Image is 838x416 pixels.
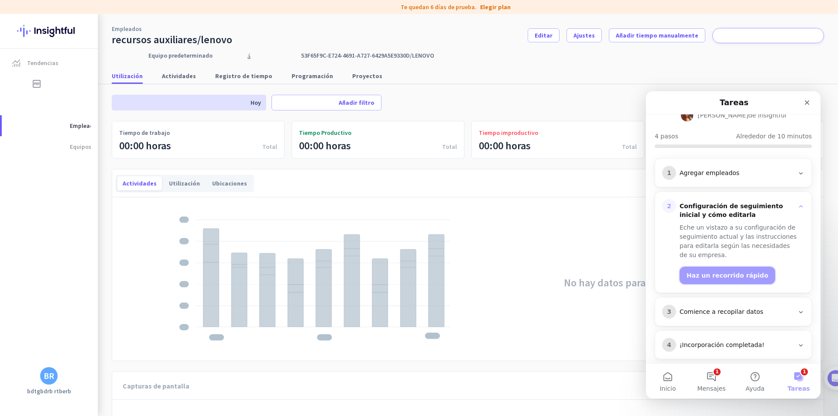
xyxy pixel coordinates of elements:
font: Hoy [251,99,261,107]
a: notificación_importante [2,94,98,115]
a: uso de datos [2,241,98,262]
font: Añadir filtro [339,99,374,107]
font: 53f65f9c-e724-4691-a727-6429a5e9330d/lenovo [301,52,434,59]
font: nota de evento [10,183,115,194]
font: Empleados [70,122,100,130]
font: tendencia al alza [448,128,597,137]
font: Utilización [112,72,143,80]
img: elemento de menú [12,59,20,67]
font: peaje [10,141,63,152]
a: temporizador av [2,73,98,94]
font: Tendencias [27,59,58,67]
font: Equipos [70,143,92,151]
font: temporizador av [10,79,157,89]
button: Ajustes [567,28,602,42]
font: agregar [276,98,337,107]
a: medios permanentes [2,157,98,178]
font: recursos auxiliares/lenovo [112,33,232,46]
font: Ajustes [574,31,595,39]
font: 00:00 horas [119,139,171,152]
font: Tiempo improductivo [479,129,538,137]
a: Elegir plan [480,3,511,11]
font: Añadir tiempo manualmente [616,31,698,39]
font: bdtgbdrb rtberb [27,387,71,395]
font: Registro de tiempo [215,72,272,80]
font: etiqueta [327,3,397,11]
font: Editar [535,31,553,39]
font: Te quedan 6 días de prueba. [401,3,477,11]
a: Empleados [112,24,142,33]
img: Logotipo perspicaz [17,14,81,48]
font: 00:00 horas [299,139,351,152]
font: Ubicaciones [212,179,247,187]
font: No hay datos para el periodo seleccionado [564,276,756,289]
font: Programación [292,72,333,80]
font: notificaciones [716,32,820,39]
font: ajustes [10,267,84,278]
font: esquema de trabajo [10,225,199,236]
font: Total [442,143,457,151]
font: Utilización [169,179,200,187]
font: medios permanentes [10,162,178,173]
a: nota de evento [2,178,98,199]
font: Proyectos [352,72,382,80]
font: portátil_mac [220,52,299,59]
font: Tiempo Productivo [299,129,351,137]
button: Añadir tiempo manualmente [609,28,705,42]
font: rango de fechas [116,98,247,107]
font: uso de datos [10,246,136,257]
font: Empleados [112,25,142,33]
a: grupoEmpleados [2,115,98,136]
img: placeholder-stacked-chart.svg [179,217,450,340]
button: agregarAñadir filtro [271,95,381,110]
a: esquema de trabajo [2,220,98,241]
font: tendencia a la baja [628,128,794,137]
font: almacenamiento [10,204,157,215]
font: Actividades [123,179,157,187]
font: Capturas de pantalla [123,382,189,390]
a: almacenamiento [2,199,98,220]
font: notificación_importante [10,100,236,110]
font: grupo [10,120,63,131]
a: elemento de menúTendencias [2,52,98,73]
font: Total [262,143,277,151]
font: esquema de trabajo [268,128,426,137]
iframe: Chat en vivo de Intercom [646,91,821,399]
font: peaje [112,52,147,59]
button: Editar [528,28,560,42]
a: Equipo predeterminado [148,52,213,59]
font: Tiempo de trabajo [119,129,170,137]
font: Actividades [162,72,196,80]
font: Total [622,143,637,151]
button: notificaciones [712,28,824,43]
a: peajeEquipos [2,136,98,157]
font: 00:00 horas [479,139,531,152]
a: ajustes [2,262,98,283]
font: BR [44,370,54,381]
